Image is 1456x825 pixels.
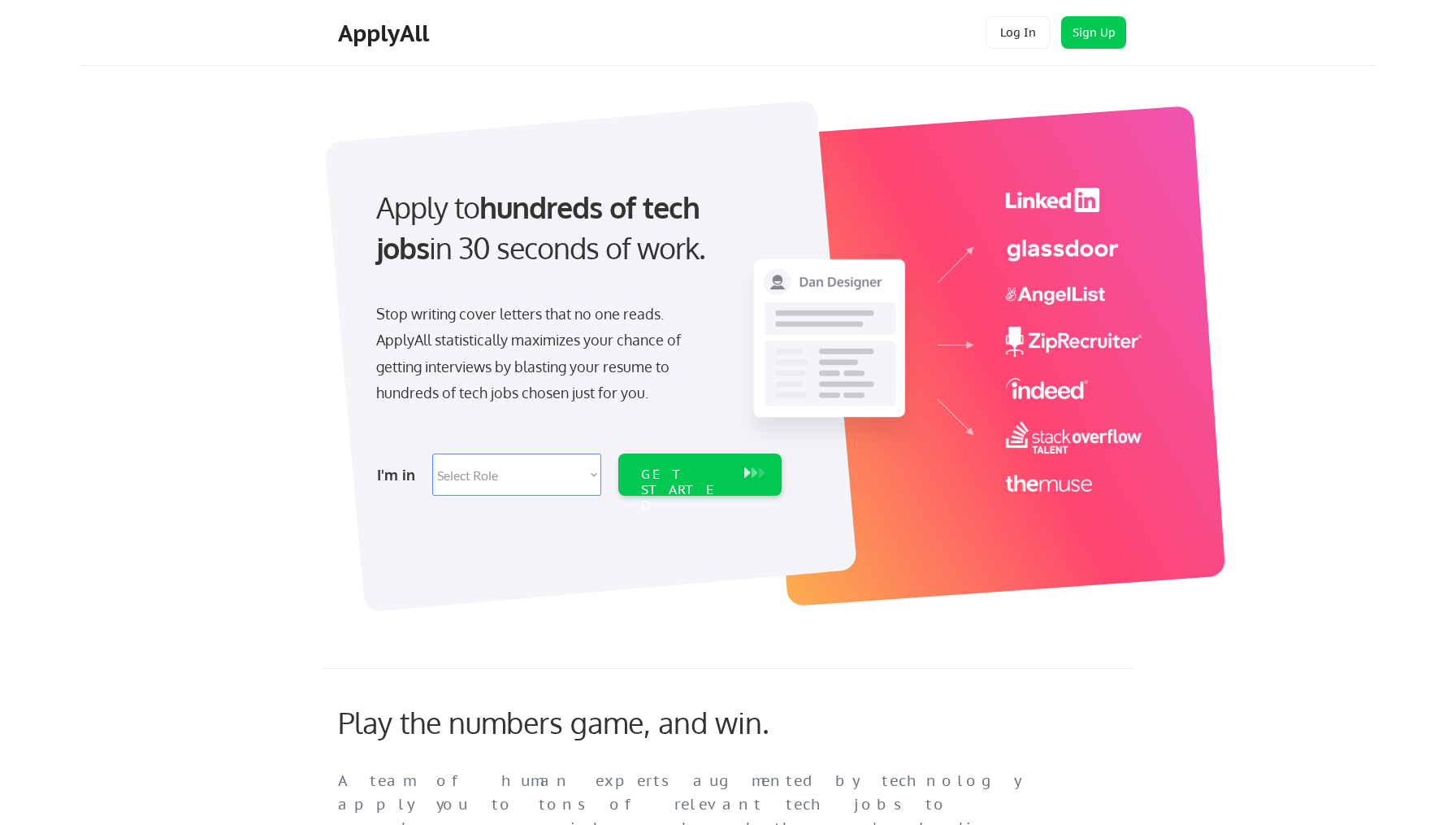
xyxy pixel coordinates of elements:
[641,467,728,514] div: GET STARTED
[338,20,434,47] div: ApplyAll
[376,187,775,269] div: Apply to in 30 seconds of work.
[338,705,842,740] div: Play the numbers game, and win.
[1061,16,1126,49] button: Sign Up
[986,16,1051,49] button: Log In
[376,301,710,406] div: Stop writing cover letters that no one reads. ApplyAll statistically maximizes your chance of get...
[377,462,422,488] div: I'm in
[376,189,707,266] strong: hundreds of tech jobs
